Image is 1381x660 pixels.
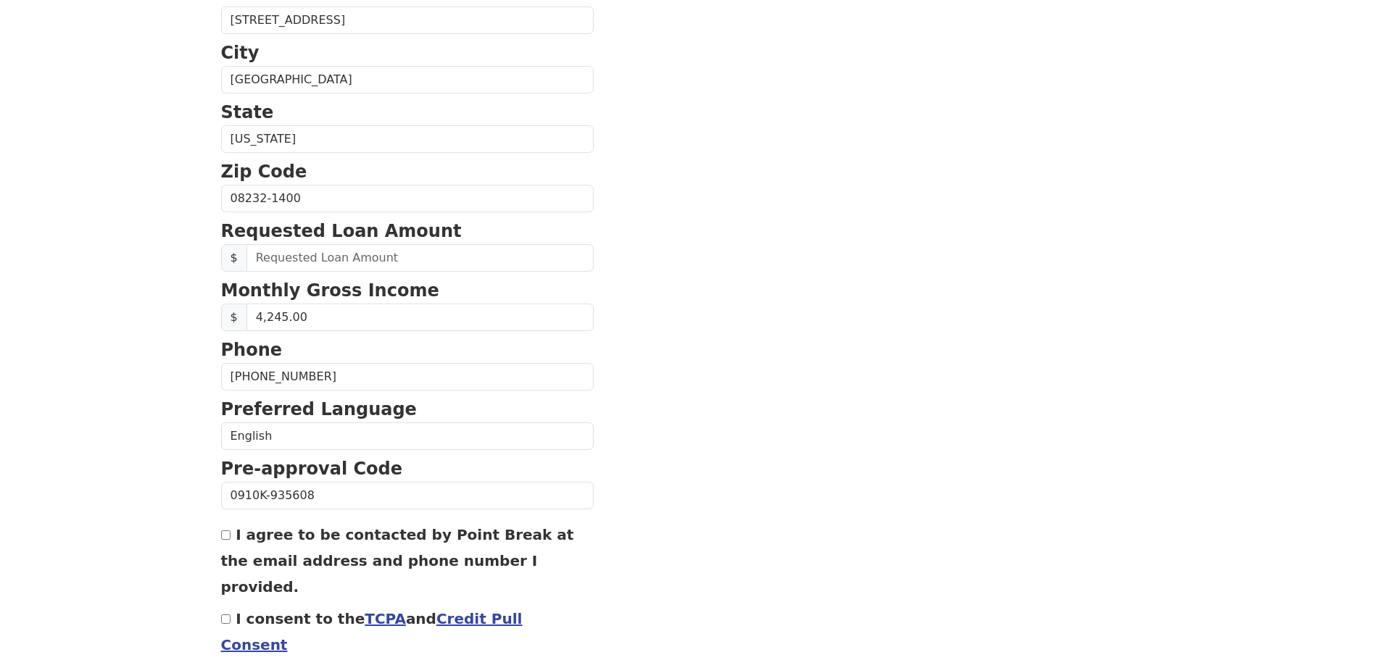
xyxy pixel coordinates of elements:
[221,610,523,653] label: I consent to the and
[221,43,260,63] strong: City
[221,102,274,122] strong: State
[221,459,403,479] strong: Pre-approval Code
[221,162,307,182] strong: Zip Code
[221,244,247,272] span: $
[246,244,594,272] input: Requested Loan Amount
[221,482,594,509] input: Pre-approval Code
[221,7,594,34] input: Street Address
[221,221,462,241] strong: Requested Loan Amount
[246,304,594,331] input: Monthly Gross Income
[221,399,417,419] strong: Preferred Language
[221,277,594,304] p: Monthly Gross Income
[221,66,594,93] input: City
[221,363,594,390] input: (___) ___-____
[221,185,594,212] input: Zip Code
[365,610,406,627] a: TCPA
[221,304,247,331] span: $
[221,340,283,360] strong: Phone
[221,526,574,596] label: I agree to be contacted by Point Break at the email address and phone number I provided.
